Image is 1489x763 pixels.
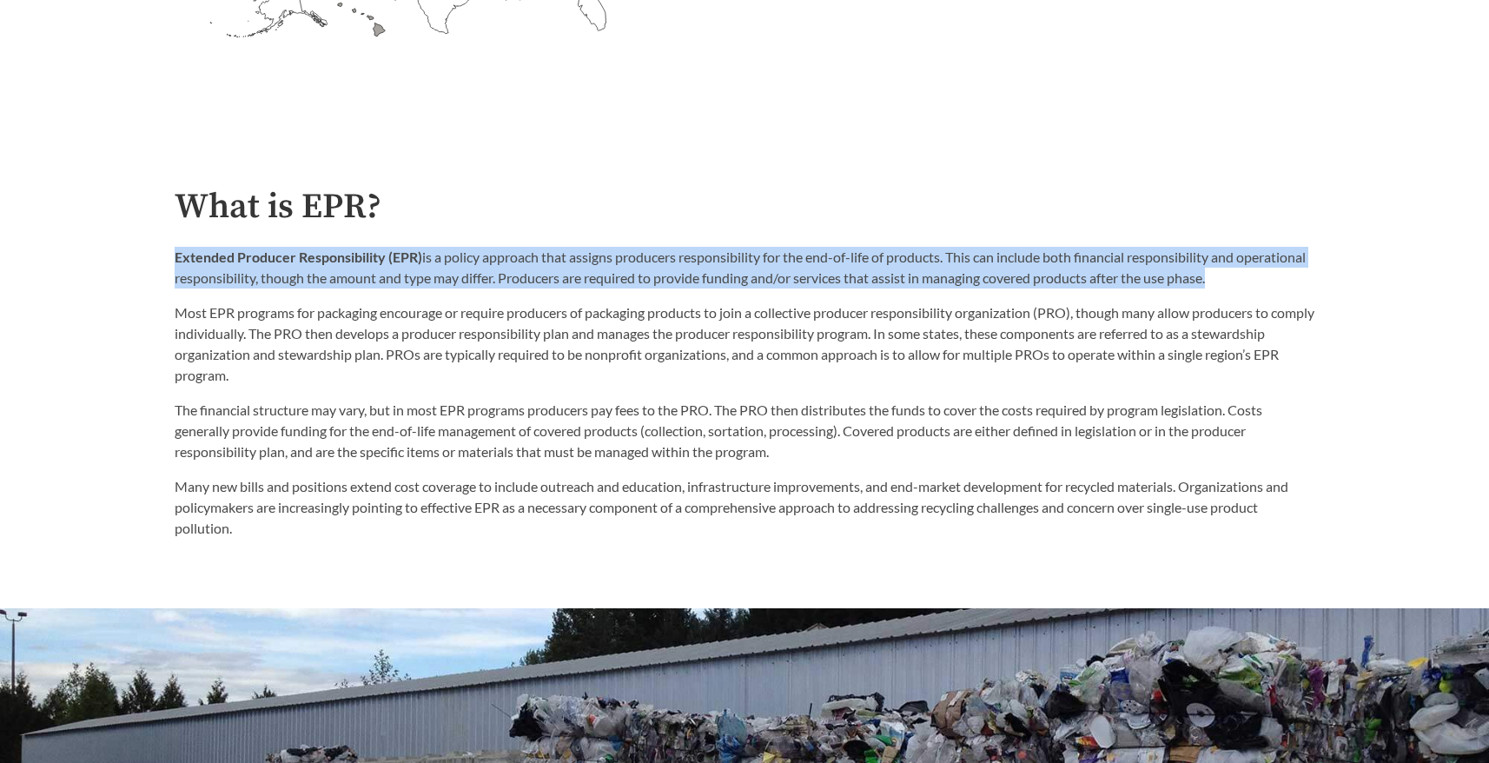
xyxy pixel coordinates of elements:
p: Many new bills and positions extend cost coverage to include outreach and education, infrastructu... [175,476,1314,539]
strong: Extended Producer Responsibility (EPR) [175,249,422,265]
p: is a policy approach that assigns producers responsibility for the end-of-life of products. This ... [175,247,1314,289]
p: Most EPR programs for packaging encourage or require producers of packaging products to join a co... [175,302,1314,386]
h2: What is EPR? [175,188,1314,227]
p: The financial structure may vary, but in most EPR programs producers pay fees to the PRO. The PRO... [175,400,1314,462]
